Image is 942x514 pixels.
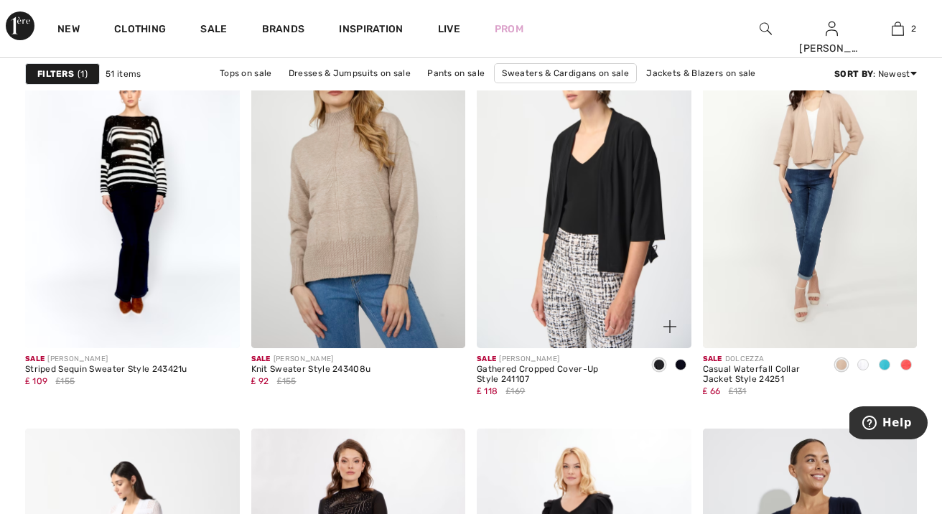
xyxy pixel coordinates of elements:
strong: Filters [37,67,74,80]
span: ₤ 66 [703,386,721,396]
span: 1 [78,67,88,80]
div: Beige [831,354,852,378]
img: My Bag [892,20,904,37]
img: Casual Waterfall Collar Jacket Style 24251. Beige [703,27,918,348]
div: [PERSON_NAME] [25,354,187,365]
div: Black [648,354,670,378]
span: Sale [25,355,45,363]
a: Tops on sale [213,64,279,83]
a: Pants on sale [420,64,492,83]
a: Sale [200,23,227,38]
div: : Newest [834,67,917,80]
div: White [852,354,874,378]
a: Prom [495,22,523,37]
span: Inspiration [339,23,403,38]
div: [PERSON_NAME] [251,354,371,365]
a: Skirts on sale [405,83,476,102]
div: Knit Sweater Style 243408u [251,365,371,375]
a: Brands [262,23,305,38]
div: Midnight Blue [670,354,691,378]
span: ₤ 118 [477,386,498,396]
img: search the website [760,20,772,37]
span: 2 [911,22,916,35]
a: Jackets & Blazers on sale [639,64,763,83]
span: ₤131 [729,385,747,398]
span: ₤169 [506,385,526,398]
span: Sale [703,355,722,363]
div: [PERSON_NAME] [477,354,637,365]
span: Sale [477,355,496,363]
div: Striped Sequin Sweater Style 243421u [25,365,187,375]
a: Outerwear on sale [478,83,571,102]
strong: Sort By [834,69,873,79]
a: 2 [865,20,930,37]
a: New [57,23,80,38]
div: Aqua [874,354,895,378]
a: Dresses & Jumpsuits on sale [281,64,418,83]
img: Striped Sequin Sweater Style 243421u. Black/Off White [25,27,240,348]
div: [PERSON_NAME] [799,41,864,56]
a: Sign In [826,22,838,35]
div: Casual Waterfall Collar Jacket Style 24251 [703,365,820,385]
a: Clothing [114,23,166,38]
img: Frank Lyman Knit Sweater Style 243408u. Taupe [251,27,466,348]
span: ₤155 [56,375,75,388]
span: Sale [251,355,271,363]
a: Sweaters & Cardigans on sale [494,63,636,83]
span: 51 items [106,67,141,80]
div: DOLCEZZA [703,354,820,365]
div: Gathered Cropped Cover-Up Style 241107 [477,365,637,385]
span: ₤ 92 [251,376,269,386]
iframe: Opens a widget where you can find more information [849,406,928,442]
div: Coral [895,354,917,378]
img: My Info [826,20,838,37]
img: plus_v2.svg [663,320,676,333]
a: Live [438,22,460,37]
a: Gathered Cropped Cover-Up Style 241107. Black [477,27,691,348]
img: 1ère Avenue [6,11,34,40]
span: ₤ 109 [25,376,47,386]
span: ₤155 [277,375,297,388]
